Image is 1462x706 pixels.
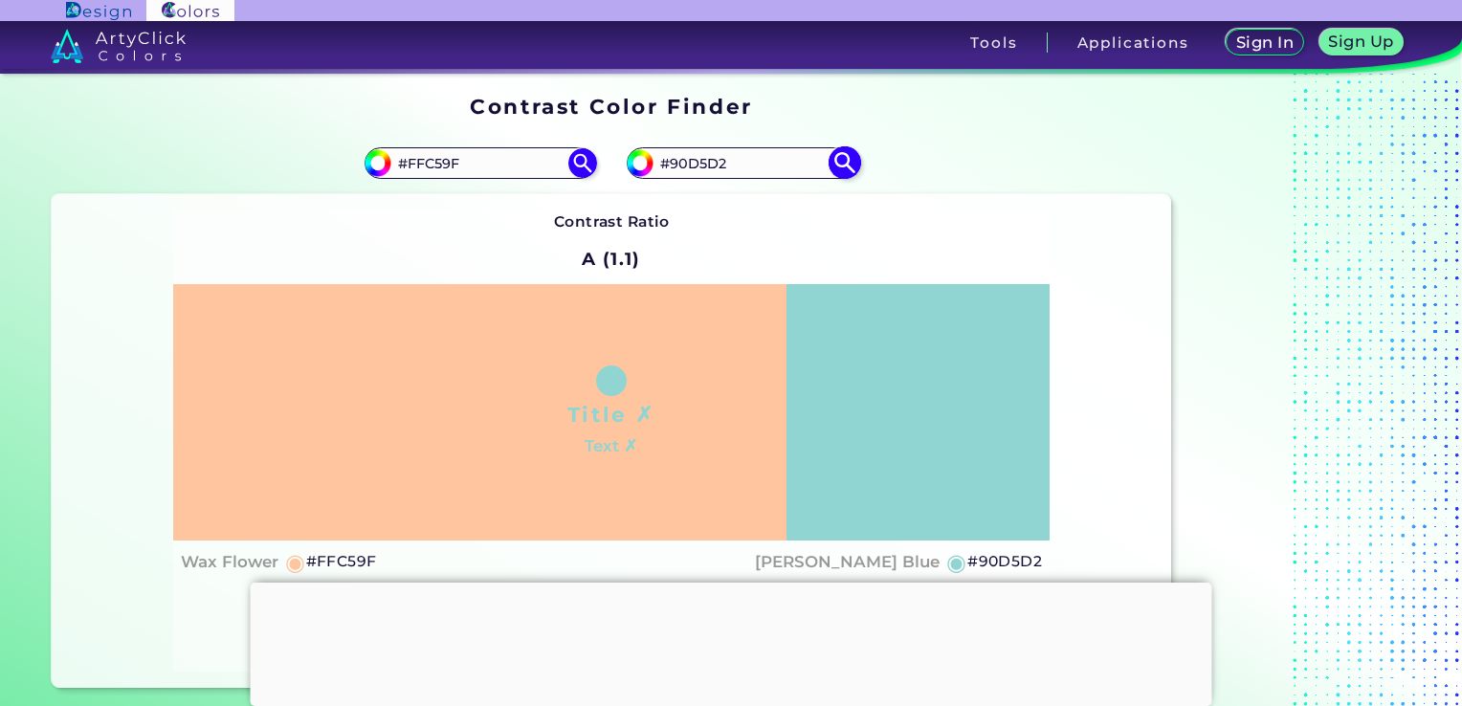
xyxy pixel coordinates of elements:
[946,551,967,574] h5: ◉
[1077,35,1189,50] h3: Applications
[470,92,752,121] h1: Contrast Color Finder
[1236,34,1294,50] h5: Sign In
[66,2,130,20] img: ArtyClick Design logo
[653,150,831,176] input: type color 2..
[1328,33,1393,49] h5: Sign Up
[554,212,670,231] strong: Contrast Ratio
[967,549,1042,574] h5: #90D5D2
[1319,29,1404,55] a: Sign Up
[391,150,569,176] input: type color 1..
[306,549,377,574] h5: #FFC59F
[1226,29,1304,55] a: Sign In
[970,35,1017,50] h3: Tools
[285,551,306,574] h5: ◉
[251,583,1212,701] iframe: Advertisement
[568,148,597,177] img: icon search
[573,238,649,280] h2: A (1.1)
[828,146,861,180] img: icon search
[181,548,278,576] h4: Wax Flower
[1179,88,1418,695] iframe: Advertisement
[585,432,637,460] h4: Text ✗
[567,400,655,429] h1: Title ✗
[51,29,186,63] img: logo_artyclick_colors_white.svg
[755,548,940,576] h4: [PERSON_NAME] Blue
